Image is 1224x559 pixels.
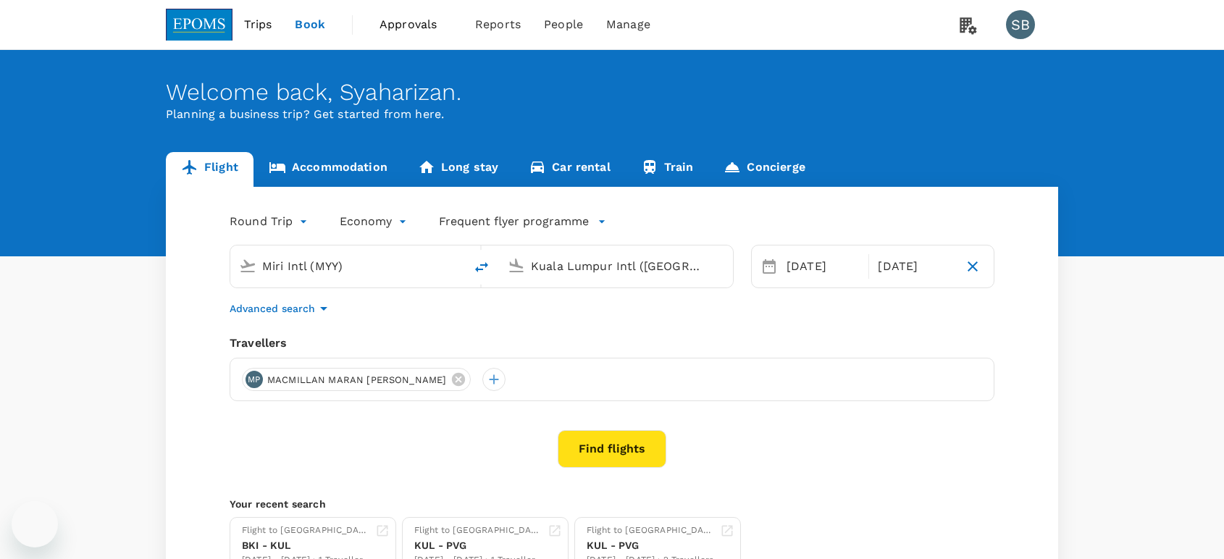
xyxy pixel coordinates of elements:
[439,213,589,230] p: Frequent flyer programme
[230,300,332,317] button: Advanced search
[475,16,521,33] span: Reports
[242,524,369,538] div: Flight to [GEOGRAPHIC_DATA]
[259,373,455,387] span: MACMILLAN MARAN [PERSON_NAME]
[244,16,272,33] span: Trips
[166,9,232,41] img: EPOMS SDN BHD
[403,152,514,187] a: Long stay
[242,538,369,553] div: BKI - KUL
[380,16,452,33] span: Approvals
[723,264,726,267] button: Open
[606,16,650,33] span: Manage
[1006,10,1035,39] div: SB
[587,538,714,553] div: KUL - PVG
[414,524,542,538] div: Flight to [GEOGRAPHIC_DATA]
[253,152,403,187] a: Accommodation
[439,213,606,230] button: Frequent flyer programme
[531,255,703,277] input: Going to
[12,501,58,547] iframe: Button to launch messaging window
[454,264,457,267] button: Open
[230,301,315,316] p: Advanced search
[166,79,1058,106] div: Welcome back , Syaharizan .
[230,335,994,352] div: Travellers
[166,152,253,187] a: Flight
[464,250,499,285] button: delete
[414,538,542,553] div: KUL - PVG
[514,152,626,187] a: Car rental
[708,152,820,187] a: Concierge
[295,16,325,33] span: Book
[626,152,709,187] a: Train
[242,368,471,391] div: MPMACMILLAN MARAN [PERSON_NAME]
[544,16,583,33] span: People
[230,497,994,511] p: Your recent search
[340,210,410,233] div: Economy
[558,430,666,468] button: Find flights
[587,524,714,538] div: Flight to [GEOGRAPHIC_DATA]
[246,371,263,388] div: MP
[872,252,957,281] div: [DATE]
[230,210,311,233] div: Round Trip
[781,252,865,281] div: [DATE]
[262,255,434,277] input: Depart from
[166,106,1058,123] p: Planning a business trip? Get started from here.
